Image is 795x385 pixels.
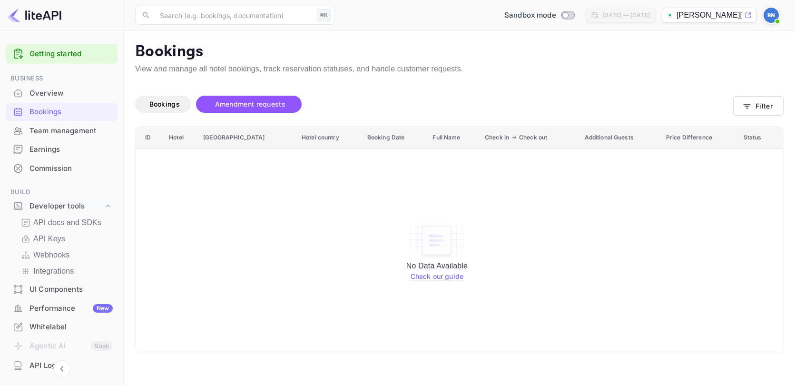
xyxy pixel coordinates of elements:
[29,107,113,118] div: Bookings
[579,127,661,149] th: Additional Guests
[408,220,465,260] img: empty-state-table.svg
[6,122,118,139] a: Team management
[17,231,114,247] div: API Keys
[215,100,285,108] span: Amendment requests
[21,217,110,228] a: API docs and SDKs
[21,233,110,245] a: API Keys
[6,84,118,103] div: Overview
[29,144,113,155] div: Earnings
[6,73,118,84] span: Business
[411,272,463,280] a: Check our guide
[93,304,113,313] div: New
[427,127,480,149] th: Full Name
[602,11,650,20] div: [DATE] — [DATE]
[17,264,114,279] div: Integrations
[6,187,118,197] span: Build
[33,217,101,228] p: API docs and SDKs
[501,10,578,21] div: Switch to Production mode
[29,163,113,174] div: Commission
[17,215,114,230] div: API docs and SDKs
[504,10,556,21] span: Sandbox mode
[29,303,113,314] div: Performance
[164,127,198,149] th: Hotel
[33,233,65,245] p: API Keys
[6,103,118,120] a: Bookings
[29,88,113,99] div: Overview
[29,322,113,333] div: Whitelabel
[53,360,70,377] button: Collapse navigation
[135,42,784,61] p: Bookings
[6,356,118,375] div: API Logs
[136,127,164,149] th: ID
[6,159,118,177] a: Commission
[29,201,103,212] div: Developer tools
[33,266,74,277] p: Integrations
[296,127,362,149] th: Hotel country
[6,103,118,121] div: Bookings
[6,198,118,215] div: Developer tools
[6,140,118,159] div: Earnings
[6,318,118,336] div: Whitelabel
[733,96,784,116] button: Filter
[6,280,118,299] div: UI Components
[6,159,118,178] div: Commission
[33,249,70,261] p: Webhooks
[29,49,113,59] a: Getting started
[136,127,783,353] table: booking table
[135,96,733,113] div: account-settings tabs
[6,299,118,318] div: PerformanceNew
[135,63,784,75] p: View and manage all hotel bookings, track reservation statuses, and handle customer requests.
[21,266,110,277] a: Integrations
[362,127,428,149] th: Booking Date
[21,249,110,261] a: Webhooks
[6,356,118,374] a: API Logs
[8,8,61,23] img: LiteAPI logo
[145,260,729,272] p: No Data Available
[17,247,114,263] div: Webhooks
[149,100,180,108] span: Bookings
[677,10,743,21] p: [PERSON_NAME][DOMAIN_NAME]
[198,127,296,149] th: [GEOGRAPHIC_DATA]
[6,122,118,140] div: Team management
[29,126,113,137] div: Team management
[6,299,118,317] a: PerformanceNew
[485,132,574,143] span: Check in Check out
[29,284,113,295] div: UI Components
[29,360,113,371] div: API Logs
[661,127,738,149] th: Price Difference
[6,280,118,298] a: UI Components
[738,127,783,149] th: Status
[6,318,118,336] a: Whitelabel
[317,9,331,21] div: ⌘K
[6,84,118,102] a: Overview
[154,6,313,25] input: Search (e.g. bookings, documentation)
[6,140,118,158] a: Earnings
[764,8,779,23] img: Radwa Nabil
[6,44,118,64] div: Getting started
